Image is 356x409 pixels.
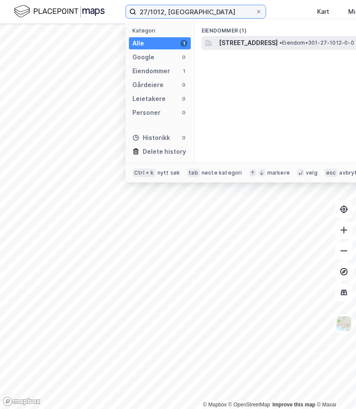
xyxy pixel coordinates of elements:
[136,5,255,18] input: Søk på adresse, matrikkel, gårdeiere, leietakere eller personer
[180,54,187,61] div: 0
[219,38,278,48] span: [STREET_ADDRESS]
[132,94,166,104] div: Leietakere
[336,315,352,332] img: Z
[306,169,318,176] div: velg
[132,133,170,143] div: Historikk
[180,68,187,75] div: 1
[203,402,227,408] a: Mapbox
[3,396,41,406] a: Mapbox homepage
[143,146,186,157] div: Delete history
[14,4,105,19] img: logo.f888ab2527a4732fd821a326f86c7f29.svg
[273,402,315,408] a: Improve this map
[132,66,170,76] div: Eiendommer
[180,109,187,116] div: 0
[180,95,187,102] div: 0
[132,38,144,49] div: Alle
[180,134,187,141] div: 0
[132,169,156,177] div: Ctrl + k
[132,107,160,118] div: Personer
[132,80,164,90] div: Gårdeiere
[267,169,290,176] div: markere
[187,169,200,177] div: tab
[132,27,191,34] div: Kategori
[228,402,270,408] a: OpenStreetMap
[157,169,180,176] div: nytt søk
[180,40,187,47] div: 1
[313,367,356,409] iframe: Chat Widget
[132,52,154,62] div: Google
[180,81,187,88] div: 0
[279,39,354,46] span: Eiendom • 301-27-1012-0-0
[317,6,329,17] div: Kart
[202,169,242,176] div: neste kategori
[313,367,356,409] div: Kontrollprogram for chat
[324,169,338,177] div: esc
[279,39,282,46] span: •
